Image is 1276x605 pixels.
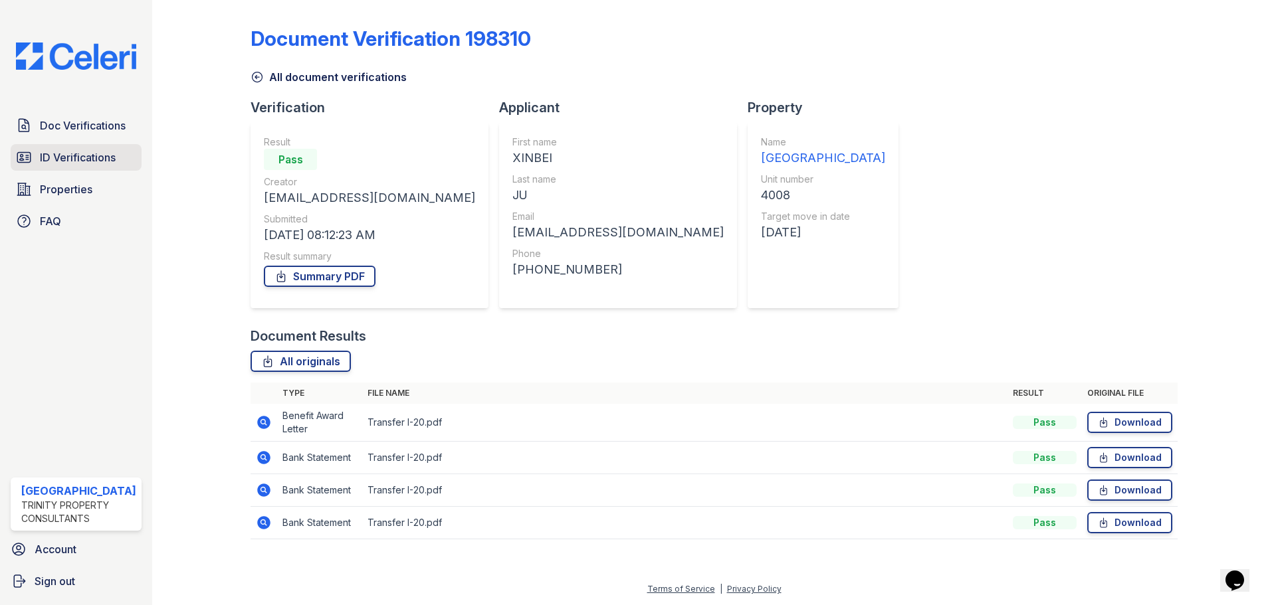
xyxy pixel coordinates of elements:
[362,442,1008,474] td: Transfer I-20.pdf
[1087,512,1172,533] a: Download
[264,213,475,226] div: Submitted
[251,69,407,85] a: All document verifications
[251,327,366,345] div: Document Results
[512,210,724,223] div: Email
[40,181,92,197] span: Properties
[362,404,1008,442] td: Transfer I-20.pdf
[11,144,142,171] a: ID Verifications
[11,176,142,203] a: Properties
[1013,416,1077,429] div: Pass
[1087,479,1172,501] a: Download
[761,135,885,167] a: Name [GEOGRAPHIC_DATA]
[362,507,1008,539] td: Transfer I-20.pdf
[5,568,147,594] a: Sign out
[761,223,885,242] div: [DATE]
[264,149,317,170] div: Pass
[512,135,724,149] div: First name
[1087,447,1172,468] a: Download
[761,149,885,167] div: [GEOGRAPHIC_DATA]
[277,507,362,539] td: Bank Statement
[40,118,126,133] span: Doc Verifications
[40,149,116,165] span: ID Verifications
[1082,383,1178,404] th: Original file
[277,474,362,507] td: Bank Statement
[21,499,136,525] div: Trinity Property Consultants
[11,208,142,234] a: FAQ
[1008,383,1082,404] th: Result
[1220,552,1263,592] iframe: chat widget
[251,98,499,117] div: Verification
[277,404,362,442] td: Benefit Award Letter
[727,584,782,594] a: Privacy Policy
[362,474,1008,507] td: Transfer I-20.pdf
[264,250,475,263] div: Result summary
[251,351,351,372] a: All originals
[512,149,724,167] div: XINBEI
[277,442,362,474] td: Bank Statement
[512,247,724,260] div: Phone
[35,541,76,557] span: Account
[1087,412,1172,433] a: Download
[1013,451,1077,464] div: Pass
[647,584,715,594] a: Terms of Service
[748,98,909,117] div: Property
[40,213,61,229] span: FAQ
[761,135,885,149] div: Name
[720,584,722,594] div: |
[11,112,142,139] a: Doc Verifications
[512,173,724,186] div: Last name
[251,27,531,50] div: Document Verification 198310
[761,186,885,205] div: 4008
[761,210,885,223] div: Target move in date
[761,173,885,186] div: Unit number
[277,383,362,404] th: Type
[512,223,724,242] div: [EMAIL_ADDRESS][DOMAIN_NAME]
[5,536,147,562] a: Account
[512,260,724,279] div: [PHONE_NUMBER]
[264,266,375,287] a: Summary PDF
[21,483,136,499] div: [GEOGRAPHIC_DATA]
[362,383,1008,404] th: File name
[264,135,475,149] div: Result
[512,186,724,205] div: JU
[1013,516,1077,529] div: Pass
[264,189,475,207] div: [EMAIL_ADDRESS][DOMAIN_NAME]
[35,573,75,589] span: Sign out
[499,98,748,117] div: Applicant
[264,226,475,244] div: [DATE] 08:12:23 AM
[5,43,147,70] img: CE_Logo_Blue-a8612792a0a2168367f1c8372b55b34899dd931a85d93a1a3d3e32e68fde9ad4.png
[264,175,475,189] div: Creator
[1013,483,1077,497] div: Pass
